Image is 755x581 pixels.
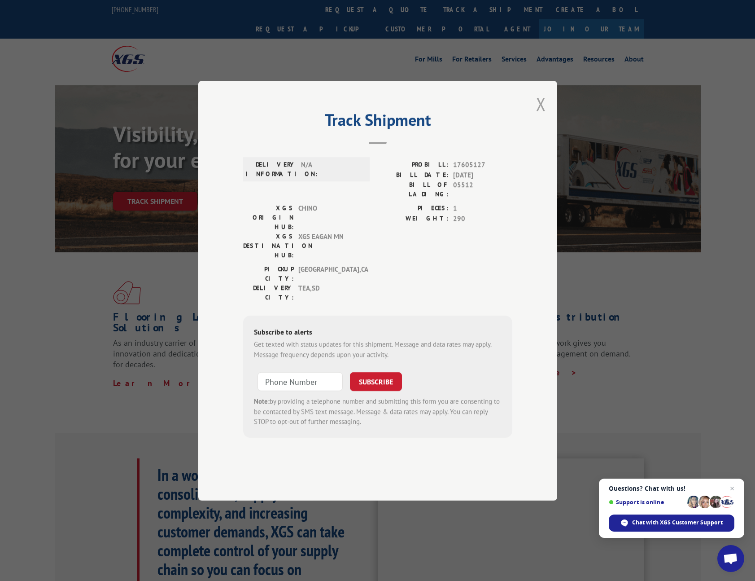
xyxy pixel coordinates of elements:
span: Questions? Chat with us! [609,485,734,492]
button: SUBSCRIBE [350,372,402,391]
input: Phone Number [257,372,343,391]
h2: Track Shipment [243,114,512,131]
div: Open chat [717,545,744,572]
span: 290 [453,213,512,224]
span: 17605127 [453,160,512,170]
label: WEIGHT: [378,213,449,224]
div: Subscribe to alerts [254,326,502,339]
strong: Note: [254,397,270,405]
button: Close modal [536,92,546,116]
span: XGS EAGAN MN [298,232,359,260]
label: XGS ORIGIN HUB: [243,203,294,232]
div: by providing a telephone number and submitting this form you are consenting to be contacted by SM... [254,396,502,427]
div: Chat with XGS Customer Support [609,515,734,532]
label: PICKUP CITY: [243,264,294,283]
span: [DATE] [453,170,512,180]
label: DELIVERY CITY: [243,283,294,302]
span: Close chat [727,483,738,494]
span: 1 [453,203,512,214]
span: CHINO [298,203,359,232]
label: DELIVERY INFORMATION: [246,160,297,179]
span: N/A [301,160,362,179]
label: PROBILL: [378,160,449,170]
label: XGS DESTINATION HUB: [243,232,294,260]
span: 05512 [453,180,512,199]
span: Chat with XGS Customer Support [632,519,723,527]
div: Get texted with status updates for this shipment. Message and data rates may apply. Message frequ... [254,339,502,360]
span: Support is online [609,499,684,506]
span: [GEOGRAPHIC_DATA] , CA [298,264,359,283]
span: TEA , SD [298,283,359,302]
label: BILL DATE: [378,170,449,180]
label: PIECES: [378,203,449,214]
label: BILL OF LADING: [378,180,449,199]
